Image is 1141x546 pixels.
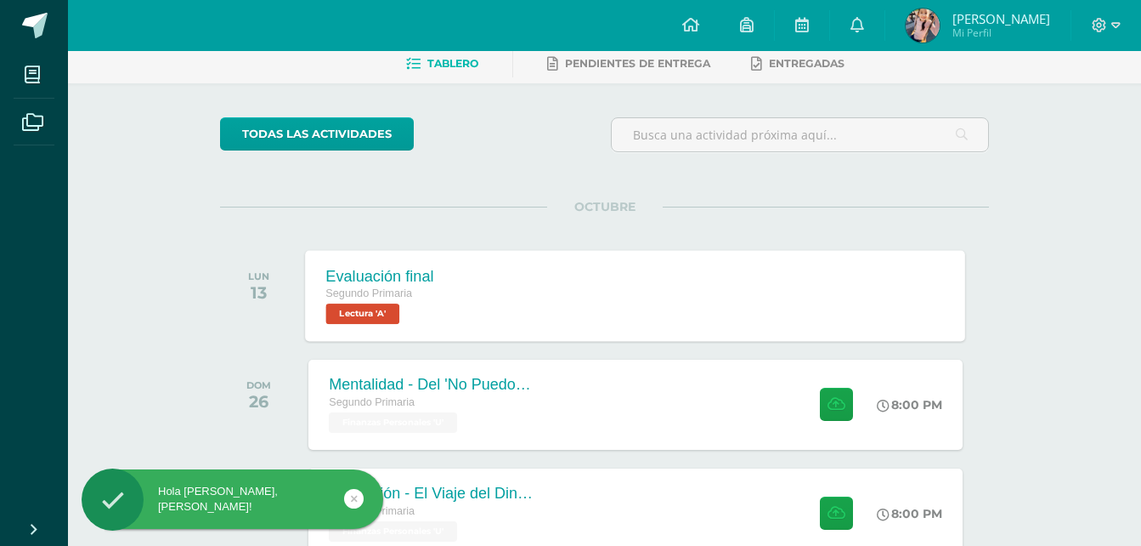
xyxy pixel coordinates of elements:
[547,50,710,77] a: Pendientes de entrega
[406,50,478,77] a: Tablero
[952,26,1050,40] span: Mi Perfil
[565,57,710,70] span: Pendientes de entrega
[329,412,457,433] span: Finanzas Personales 'U'
[877,506,942,521] div: 8:00 PM
[877,397,942,412] div: 8:00 PM
[248,270,269,282] div: LUN
[329,376,533,394] div: Mentalidad - Del 'No Puedo' al '¿Cómo Puedo?'
[82,484,383,515] div: Hola [PERSON_NAME], [PERSON_NAME]!
[326,287,413,299] span: Segundo Primaria
[952,10,1050,27] span: [PERSON_NAME]
[326,267,434,285] div: Evaluación final
[220,117,414,151] a: todas las Actividades
[326,304,400,324] span: Lectura 'A'
[612,118,988,151] input: Busca una actividad próxima aquí...
[769,57,844,70] span: Entregadas
[246,391,271,412] div: 26
[248,282,269,303] div: 13
[246,379,271,391] div: DOM
[751,50,844,77] a: Entregadas
[329,396,415,408] span: Segundo Primaria
[547,199,663,214] span: OCTUBRE
[329,485,533,503] div: Educación - El Viaje del Dinero
[906,9,940,43] img: 92a6486921d0d9f9fc7133f57aa3d65a.png
[427,57,478,70] span: Tablero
